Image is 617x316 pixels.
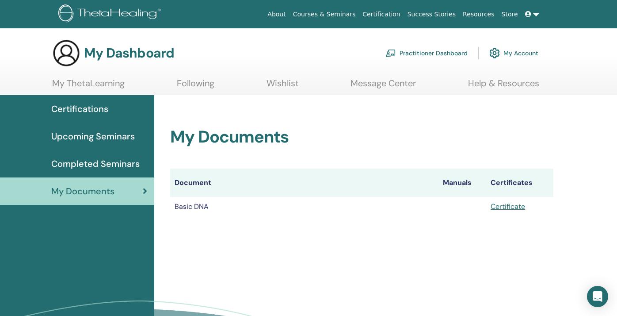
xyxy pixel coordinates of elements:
[491,202,525,211] a: Certificate
[52,39,80,67] img: generic-user-icon.jpg
[404,6,459,23] a: Success Stories
[289,6,359,23] a: Courses & Seminars
[170,197,438,216] td: Basic DNA
[587,286,608,307] div: Open Intercom Messenger
[385,49,396,57] img: chalkboard-teacher.svg
[51,157,140,170] span: Completed Seminars
[459,6,498,23] a: Resources
[84,45,174,61] h3: My Dashboard
[385,43,468,63] a: Practitioner Dashboard
[51,102,108,116] span: Certifications
[51,185,114,198] span: My Documents
[359,6,404,23] a: Certification
[438,169,486,197] th: Manuals
[51,130,135,143] span: Upcoming Seminars
[489,46,500,61] img: cog.svg
[58,4,164,24] img: logo.png
[170,169,438,197] th: Document
[468,78,539,95] a: Help & Resources
[52,78,125,95] a: My ThetaLearning
[350,78,416,95] a: Message Center
[489,43,538,63] a: My Account
[267,78,299,95] a: Wishlist
[264,6,289,23] a: About
[486,169,553,197] th: Certificates
[177,78,214,95] a: Following
[170,127,553,147] h2: My Documents
[498,6,522,23] a: Store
